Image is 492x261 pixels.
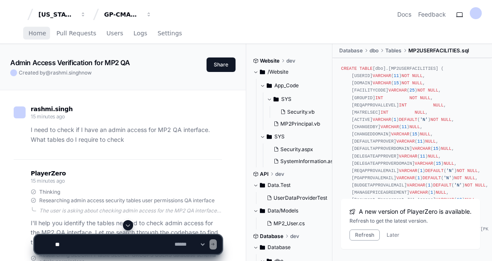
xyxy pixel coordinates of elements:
[260,130,333,143] button: SYS
[454,175,475,181] span: NOT NULL
[29,31,46,36] span: Home
[436,197,454,202] span: VARCHAR
[267,92,333,106] button: SYS
[417,88,438,93] span: NOT NULL
[420,117,428,122] span: 'N'
[373,73,391,78] span: VARCHAR
[402,80,422,86] span: NOT NULL
[39,189,60,195] span: Thinking
[457,197,462,202] span: 10
[82,69,92,76] span: now
[274,94,279,104] svg: Directory
[107,31,123,36] span: Users
[268,69,288,75] span: /Website
[375,95,383,100] span: INT
[465,183,486,188] span: NOT NULL
[444,175,451,181] span: 'N'
[387,232,399,238] button: Later
[274,82,299,89] span: App_Code
[39,207,222,214] div: The user is asking about checking admin access for the MP2 QA interface. They want to know which ...
[417,175,420,181] span: 1
[274,133,285,140] span: SYS
[260,180,265,190] svg: Directory
[410,190,428,195] span: VARCHAR
[431,190,433,195] span: 1
[349,218,472,224] div: Refresh to get the latest version.
[39,197,215,204] span: Researching admin access security tables user permissions QA interface
[31,106,73,112] span: rashmi.singh
[396,175,415,181] span: VARCHAR
[253,65,326,79] button: /Website
[263,218,321,229] button: MP2_User.cs
[268,207,298,214] span: Data/Models
[260,57,279,64] span: Website
[134,31,147,36] span: Logs
[412,146,431,151] span: VARCHAR
[253,178,326,192] button: Data.Test
[19,69,92,76] span: Created by
[391,132,409,137] span: VARCHAR
[433,103,444,108] span: NULL
[420,154,425,159] span: 11
[275,171,284,178] span: dev
[349,229,380,241] button: Refresh
[263,192,328,204] button: UserDataProviderTest.cs
[399,168,417,173] span: VARCHAR
[270,155,335,167] button: SystemInformation.aspx
[51,69,82,76] span: rashmi.singh
[425,168,444,173] span: DEFAULT
[402,124,407,129] span: 11
[253,204,326,218] button: Data/Models
[101,7,155,22] button: GP-CMAG-MP2
[29,24,46,43] a: Home
[31,178,65,184] span: 15 minutes ago
[417,139,422,144] span: 11
[46,69,51,76] span: @
[457,168,477,173] span: NOT NULL
[373,80,391,86] span: VARCHAR
[267,132,272,142] svg: Directory
[286,57,295,64] span: dev
[274,195,334,201] span: UserDataProviderTest.cs
[35,7,90,22] button: [US_STATE] Pacific
[425,139,436,144] span: NULL
[396,139,415,144] span: VARCHAR
[412,132,417,137] span: 15
[420,132,431,137] span: NULL
[428,154,439,159] span: NULL
[287,109,314,115] span: Security.vb
[268,182,291,189] span: Data.Test
[280,120,320,127] span: MP2Principal.vb
[134,24,147,43] a: Logs
[454,183,462,188] span: 'N'
[444,161,454,166] span: NULL
[381,110,388,115] span: INT
[270,118,328,130] button: MP2Principal.vb
[260,79,333,92] button: App_Code
[280,158,339,165] span: SystemInformation.aspx
[280,146,313,153] span: Security.aspx
[422,175,441,181] span: DEFAULT
[31,218,222,247] p: I'll help you identify the tables needed to check admin access for the MP2 QA interface. Let me s...
[359,207,472,216] span: A new version of PlayerZero is available.
[260,206,265,216] svg: Directory
[56,31,96,36] span: Pull Requests
[339,47,363,54] span: Database
[402,73,422,78] span: NOT NULL
[397,10,411,19] a: Docs
[415,110,425,115] span: NULL
[410,95,431,100] span: NOT NULL
[394,80,399,86] span: 15
[436,161,441,166] span: 15
[431,117,451,122] span: NOT NULL
[31,171,66,176] span: PlayerZero
[107,24,123,43] a: Users
[267,80,272,91] svg: Directory
[373,117,391,122] span: VARCHAR
[207,57,236,72] button: Share
[394,117,396,122] span: 1
[381,124,399,129] span: VARCHAR
[410,88,415,93] span: 25
[38,10,75,19] div: [US_STATE] Pacific
[385,47,402,54] span: Tables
